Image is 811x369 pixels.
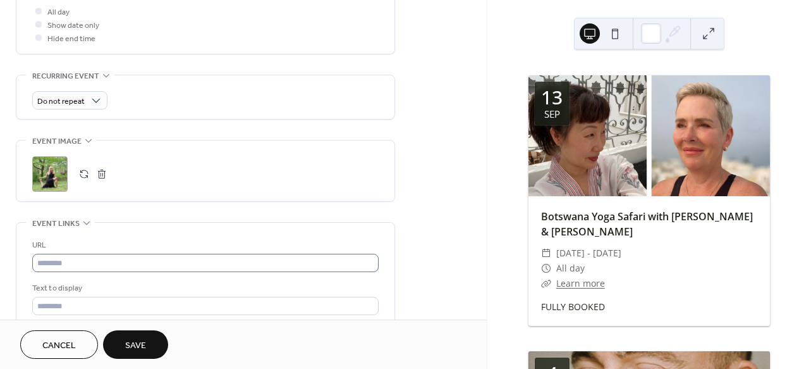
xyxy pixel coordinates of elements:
[32,239,376,252] div: URL
[544,109,560,119] div: Sep
[541,210,753,239] a: Botswana Yoga Safari with [PERSON_NAME] & [PERSON_NAME]
[528,300,770,313] div: FULLY BOOKED
[556,277,605,289] a: Learn more
[32,156,68,192] div: ;
[32,70,99,83] span: Recurring event
[32,135,82,148] span: Event image
[47,32,95,46] span: Hide end time
[103,330,168,359] button: Save
[541,261,551,276] div: ​
[47,6,70,19] span: All day
[541,88,563,107] div: 13
[556,246,621,261] span: [DATE] - [DATE]
[125,339,146,353] span: Save
[42,339,76,353] span: Cancel
[541,276,551,291] div: ​
[32,282,376,295] div: Text to display
[47,19,99,32] span: Show date only
[32,217,80,230] span: Event links
[20,330,98,359] button: Cancel
[541,246,551,261] div: ​
[37,94,85,109] span: Do not repeat
[556,261,585,276] span: All day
